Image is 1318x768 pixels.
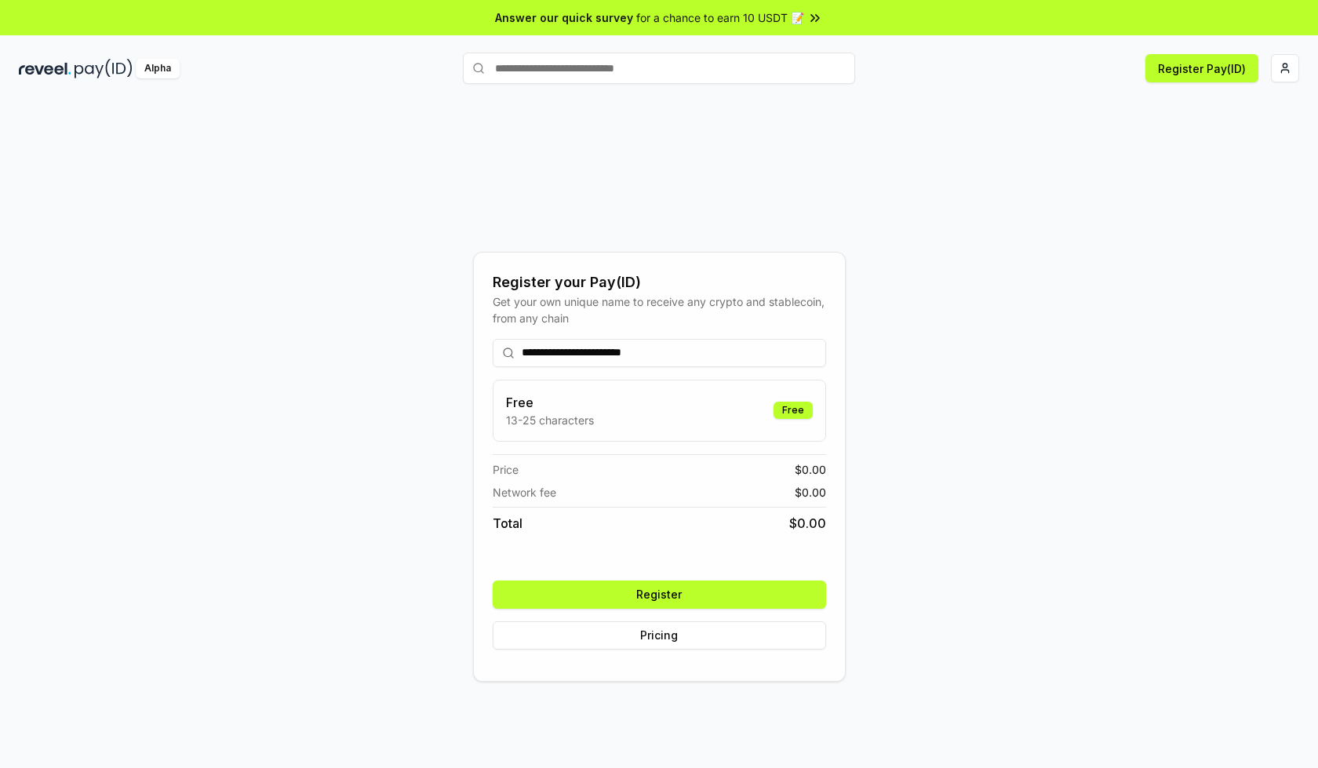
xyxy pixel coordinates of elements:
span: $ 0.00 [795,484,826,500]
div: Free [774,402,813,419]
span: $ 0.00 [795,461,826,478]
button: Pricing [493,621,826,650]
h3: Free [506,393,594,412]
span: Total [493,514,522,533]
span: Price [493,461,519,478]
img: pay_id [75,59,133,78]
span: Network fee [493,484,556,500]
p: 13-25 characters [506,412,594,428]
div: Register your Pay(ID) [493,271,826,293]
span: $ 0.00 [789,514,826,533]
div: Alpha [136,59,180,78]
span: for a chance to earn 10 USDT 📝 [636,9,804,26]
button: Register [493,581,826,609]
span: Answer our quick survey [495,9,633,26]
img: reveel_dark [19,59,71,78]
button: Register Pay(ID) [1145,54,1258,82]
div: Get your own unique name to receive any crypto and stablecoin, from any chain [493,293,826,326]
